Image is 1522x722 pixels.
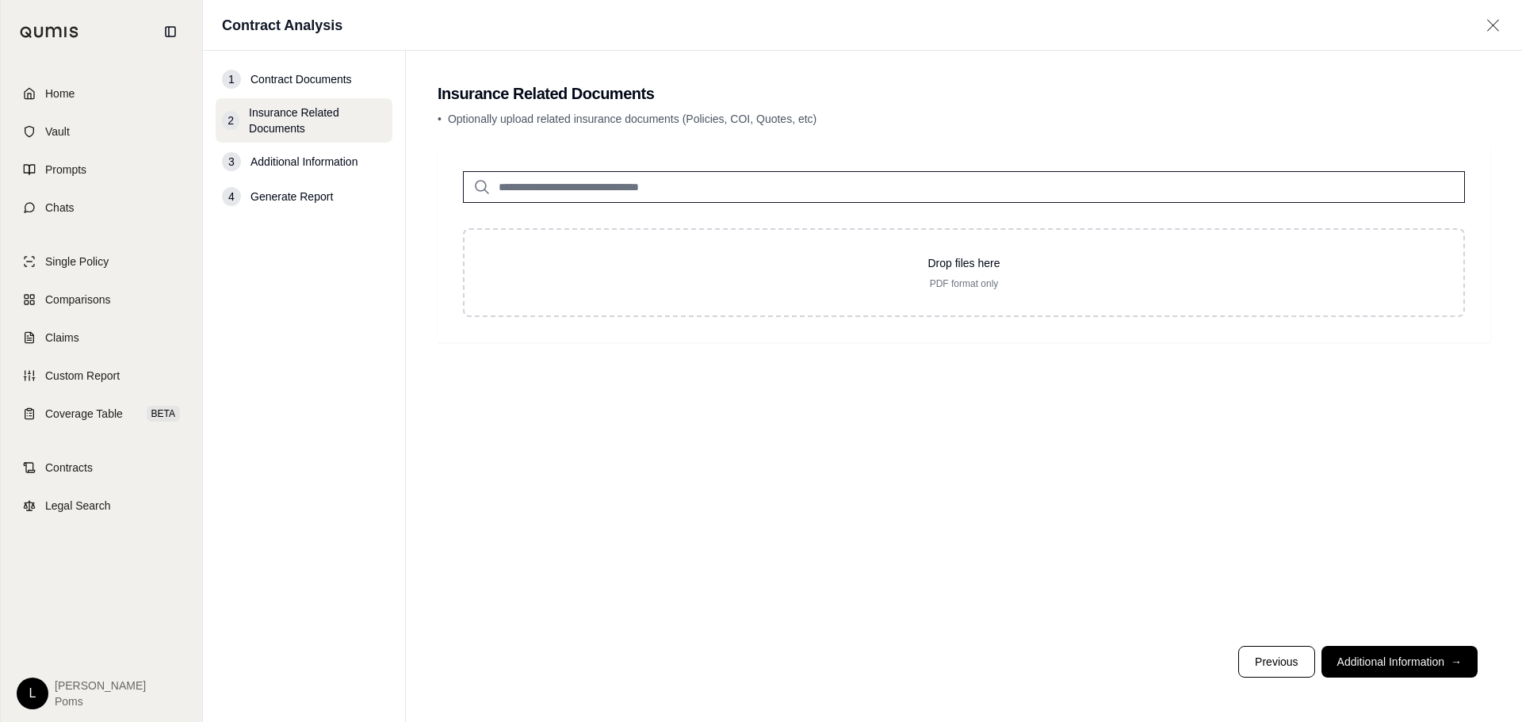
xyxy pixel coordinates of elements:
[10,76,193,111] a: Home
[55,693,146,709] span: Poms
[448,113,816,125] span: Optionally upload related insurance documents (Policies, COI, Quotes, etc)
[45,124,70,139] span: Vault
[1321,646,1478,678] button: Additional Information→
[147,406,180,422] span: BETA
[10,244,193,279] a: Single Policy
[222,70,241,89] div: 1
[158,19,183,44] button: Collapse sidebar
[10,114,193,149] a: Vault
[45,460,93,476] span: Contracts
[10,358,193,393] a: Custom Report
[10,450,193,485] a: Contracts
[45,292,110,308] span: Comparisons
[249,105,386,136] span: Insurance Related Documents
[222,152,241,171] div: 3
[250,154,358,170] span: Additional Information
[1451,654,1462,670] span: →
[438,82,1490,105] h2: Insurance Related Documents
[222,14,342,36] h1: Contract Analysis
[45,254,109,269] span: Single Policy
[17,678,48,709] div: L
[222,187,241,206] div: 4
[45,162,86,178] span: Prompts
[20,26,79,38] img: Qumis Logo
[10,152,193,187] a: Prompts
[222,111,239,130] div: 2
[45,86,75,101] span: Home
[45,498,111,514] span: Legal Search
[10,488,193,523] a: Legal Search
[10,320,193,355] a: Claims
[10,190,193,225] a: Chats
[45,368,120,384] span: Custom Report
[490,255,1438,271] p: Drop files here
[45,406,123,422] span: Coverage Table
[10,282,193,317] a: Comparisons
[1238,646,1314,678] button: Previous
[45,330,79,346] span: Claims
[490,277,1438,290] p: PDF format only
[55,678,146,693] span: [PERSON_NAME]
[438,113,442,125] span: •
[10,396,193,431] a: Coverage TableBETA
[250,189,333,204] span: Generate Report
[250,71,352,87] span: Contract Documents
[45,200,75,216] span: Chats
